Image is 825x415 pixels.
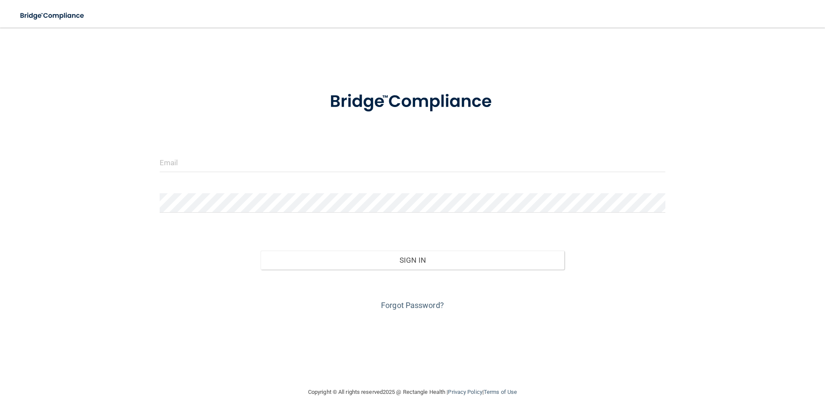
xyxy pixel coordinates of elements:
button: Sign In [261,251,564,270]
div: Copyright © All rights reserved 2025 @ Rectangle Health | | [255,378,570,406]
a: Privacy Policy [448,389,482,395]
img: bridge_compliance_login_screen.278c3ca4.svg [312,79,513,124]
img: bridge_compliance_login_screen.278c3ca4.svg [13,7,92,25]
a: Forgot Password? [381,301,444,310]
input: Email [160,153,666,172]
a: Terms of Use [484,389,517,395]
